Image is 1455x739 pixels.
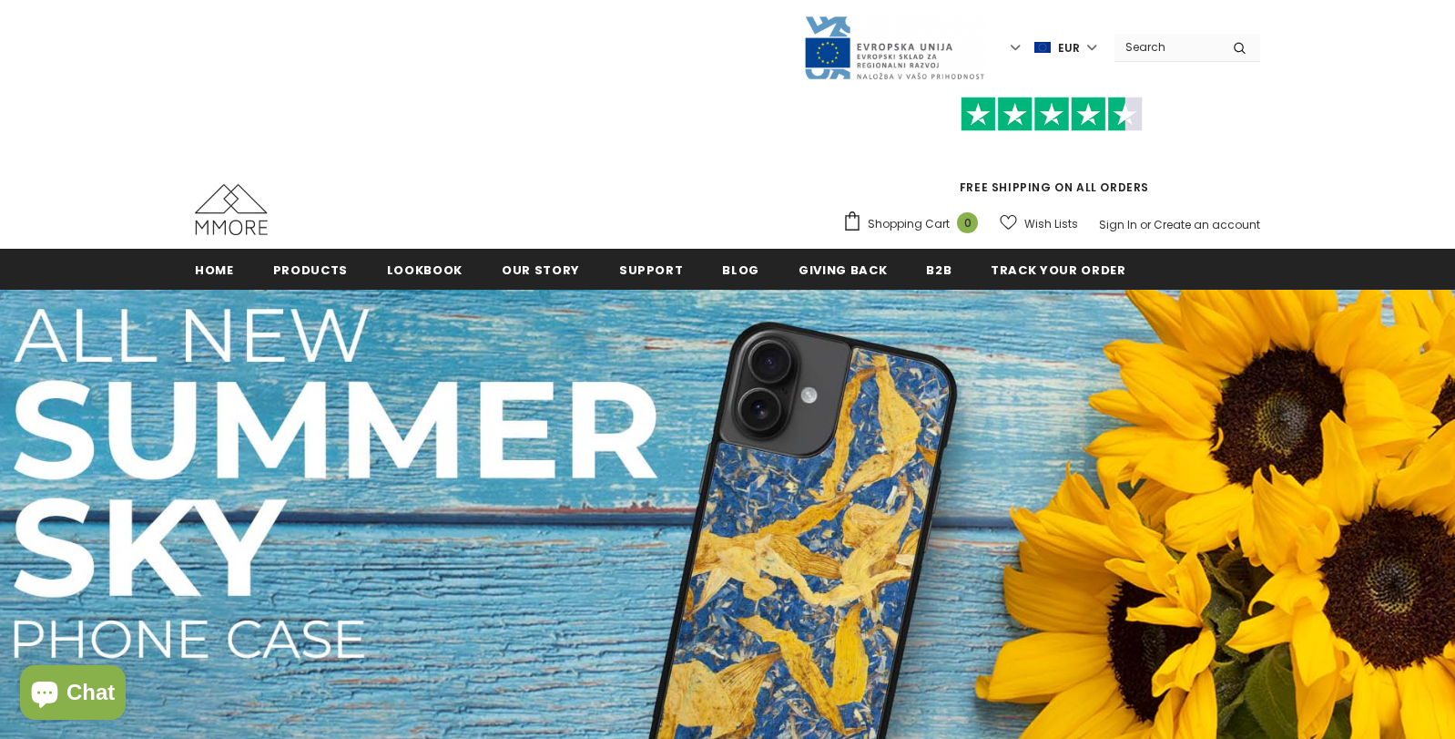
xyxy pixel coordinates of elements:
[619,262,684,279] span: support
[926,249,951,290] a: B2B
[195,262,234,279] span: Home
[1140,217,1151,232] span: or
[1024,215,1078,233] span: Wish Lists
[1000,208,1078,240] a: Wish Lists
[803,15,985,81] img: Javni Razpis
[957,212,978,233] span: 0
[991,249,1125,290] a: Track your order
[842,210,987,238] a: Shopping Cart 0
[502,249,580,290] a: Our Story
[799,249,887,290] a: Giving back
[991,262,1125,279] span: Track your order
[1058,39,1080,57] span: EUR
[799,262,887,279] span: Giving back
[1114,34,1219,60] input: Search Site
[273,249,348,290] a: Products
[502,262,580,279] span: Our Story
[926,262,951,279] span: B2B
[1099,217,1137,232] a: Sign In
[961,97,1143,132] img: Trust Pilot Stars
[842,131,1260,179] iframe: Customer reviews powered by Trustpilot
[15,665,131,724] inbox-online-store-chat: Shopify online store chat
[722,249,759,290] a: Blog
[803,39,985,55] a: Javni Razpis
[273,262,348,279] span: Products
[387,249,463,290] a: Lookbook
[195,184,268,235] img: MMORE Cases
[842,105,1260,195] span: FREE SHIPPING ON ALL ORDERS
[722,262,759,279] span: Blog
[868,215,950,233] span: Shopping Cart
[619,249,684,290] a: support
[195,249,234,290] a: Home
[387,262,463,279] span: Lookbook
[1154,217,1260,232] a: Create an account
